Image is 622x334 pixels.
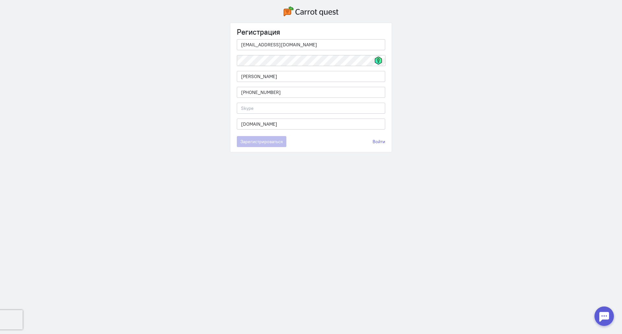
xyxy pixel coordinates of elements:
[237,87,385,98] input: Телефон
[237,103,385,114] input: Skype
[237,119,385,130] input: Адрес сайта студии
[283,6,339,16] img: Carrot quest
[237,28,385,36] h2: Регистрация
[237,71,385,82] input: Имя
[237,39,385,50] input: Электронная почта
[373,138,385,145] a: Войти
